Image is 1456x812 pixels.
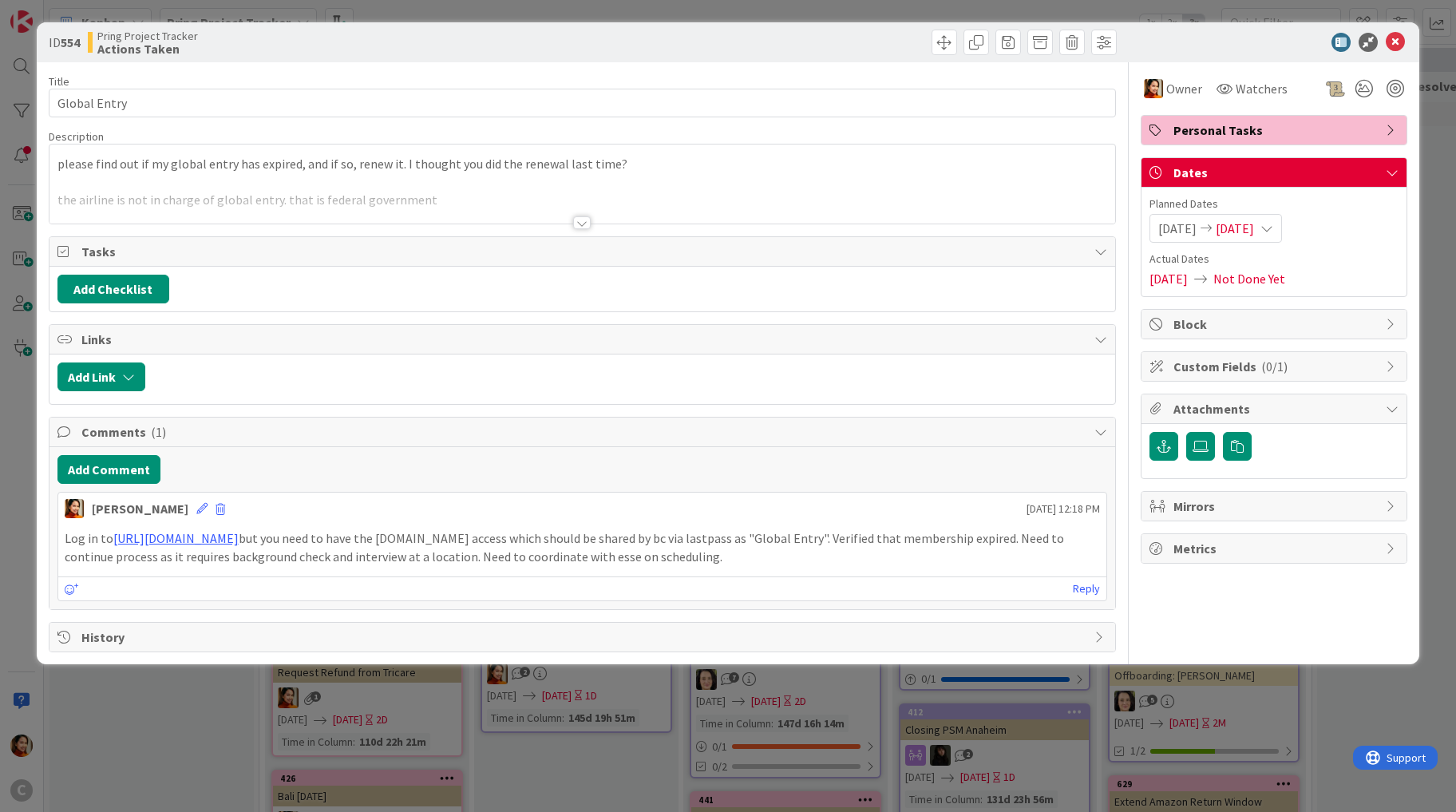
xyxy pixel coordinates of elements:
a: [URL][DOMAIN_NAME] [113,530,239,546]
b: 554 [61,34,80,50]
span: History [81,628,1087,647]
span: Personal Tasks [1173,121,1378,140]
span: [DATE] [1216,219,1254,238]
span: Tasks [81,242,1087,261]
span: Watchers [1236,79,1288,98]
button: Add Link [57,362,145,391]
span: Dates [1173,163,1378,182]
span: Comments [81,422,1087,442]
span: Actual Dates [1149,251,1399,267]
span: Block [1173,315,1378,334]
button: Add Comment [57,455,160,484]
img: PM [65,499,84,518]
span: Description [49,129,104,144]
div: [PERSON_NAME] [92,499,188,518]
span: Mirrors [1173,497,1378,516]
p: Log in to but you need to have the [DOMAIN_NAME] access which should be shared by bc via lastpass... [65,529,1101,565]
span: Custom Fields [1173,357,1378,376]
span: Pring Project Tracker [97,30,198,42]
span: Attachments [1173,399,1378,418]
button: Add Checklist [57,275,169,303]
span: Planned Dates [1149,196,1399,212]
b: Actions Taken [97,42,198,55]
span: Owner [1166,79,1202,98]
span: ( 1 ) [151,424,166,440]
span: ID [49,33,80,52]
span: Metrics [1173,539,1378,558]
label: Title [49,74,69,89]
span: Support [34,2,73,22]
input: type card name here... [49,89,1117,117]
span: [DATE] 12:18 PM [1027,501,1100,517]
img: PM [1144,79,1163,98]
span: [DATE] [1149,269,1188,288]
span: ( 0/1 ) [1261,358,1288,374]
span: [DATE] [1158,219,1197,238]
span: Not Done Yet [1213,269,1285,288]
a: Reply [1073,579,1100,599]
span: Links [81,330,1087,349]
p: please find out if my global entry has expired, and if so, renew it. I thought you did the renewa... [57,155,1108,173]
